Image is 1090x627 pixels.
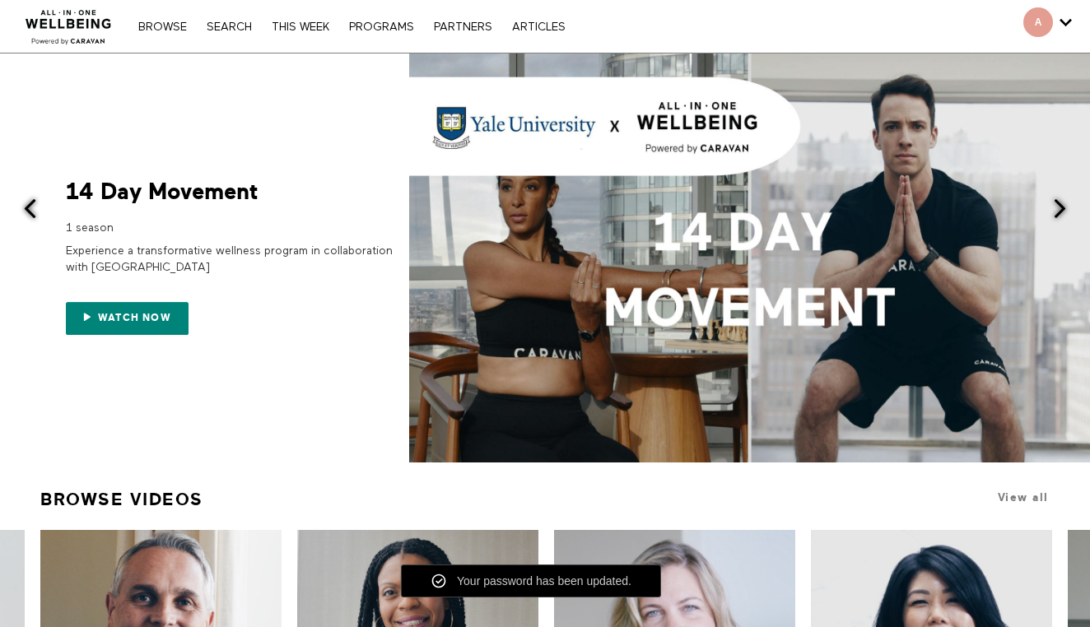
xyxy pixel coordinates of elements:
a: PROGRAMS [341,21,422,33]
a: View all [998,491,1049,504]
nav: Primary [130,18,573,35]
a: ARTICLES [504,21,574,33]
img: check-mark [431,573,447,589]
a: Search [198,21,260,33]
a: Browse [130,21,195,33]
div: Your password has been updated. [447,573,631,589]
a: Browse Videos [40,482,203,517]
a: THIS WEEK [263,21,338,33]
a: PARTNERS [426,21,501,33]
